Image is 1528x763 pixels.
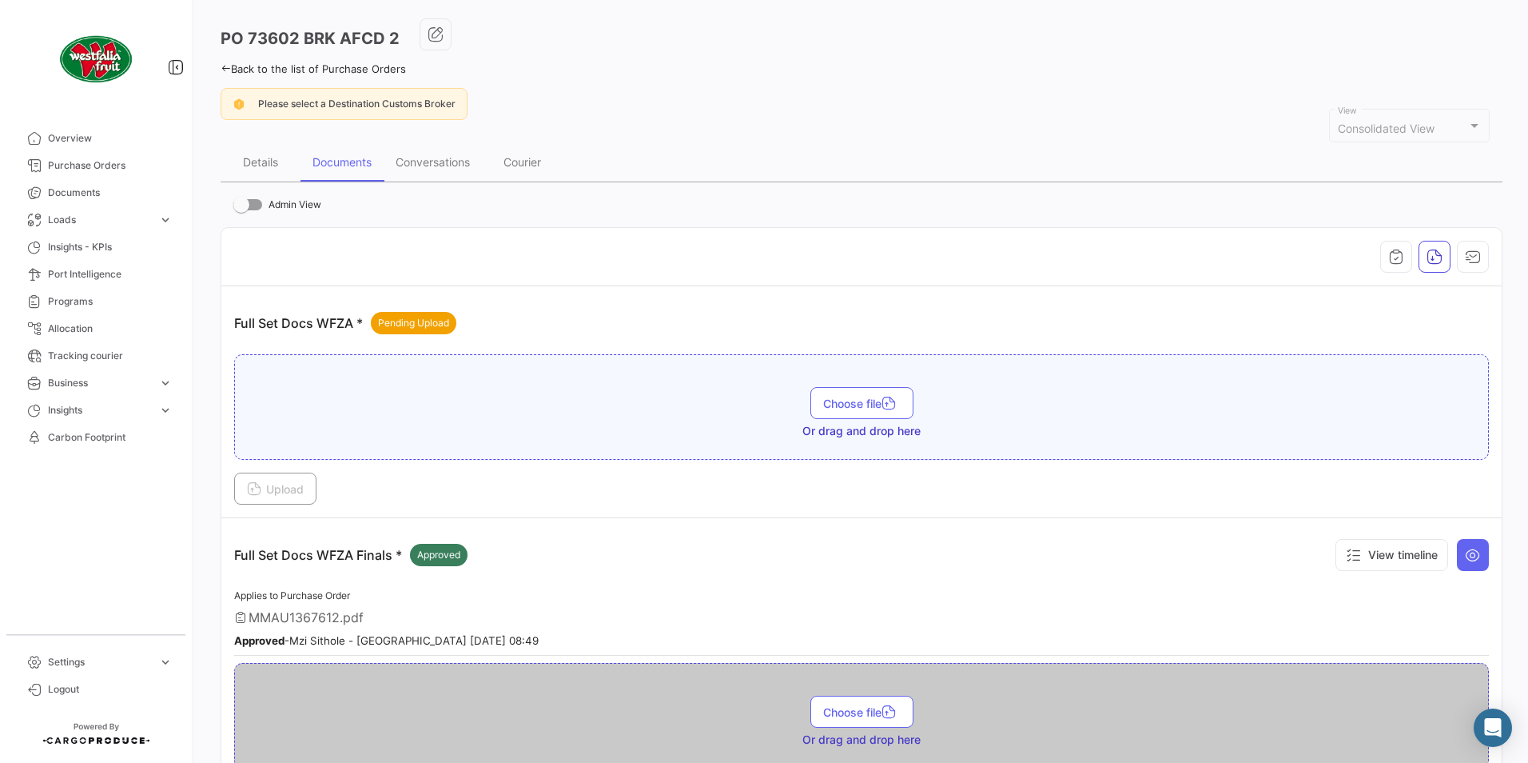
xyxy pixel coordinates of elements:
button: Upload [234,473,316,505]
a: Overview [13,125,179,152]
img: client-50.png [56,19,136,99]
span: Port Intelligence [48,267,173,282]
span: Approved [417,548,460,562]
button: Choose file [810,387,913,419]
span: Or drag and drop here [802,423,921,439]
a: Documents [13,179,179,206]
div: Abrir Intercom Messenger [1474,709,1512,747]
span: Admin View [269,195,321,214]
span: Choose file [823,397,901,410]
p: Full Set Docs WFZA * [234,312,456,334]
a: Allocation [13,315,179,342]
span: expand_more [158,655,173,669]
div: Courier [503,155,541,169]
button: View timeline [1335,539,1448,571]
span: Please select a Destination Customs Broker [258,98,456,110]
span: Settings [48,655,152,669]
span: Applies to Purchase Order [234,589,350,601]
span: Purchase Orders [48,158,173,173]
a: Insights - KPIs [13,234,179,261]
span: Insights - KPIs [48,240,173,254]
span: Overview [48,131,173,146]
small: - Mzi Sithole - [GEOGRAPHIC_DATA] [DATE] 08:49 [234,634,539,647]
span: Logout [48,682,173,697]
span: Carbon Footprint [48,430,173,445]
p: Full Set Docs WFZA Finals * [234,544,468,566]
mat-select-trigger: Consolidated View [1338,122,1434,135]
span: Business [48,376,152,390]
div: Conversations [396,155,470,169]
a: Carbon Footprint [13,424,179,451]
span: Allocation [48,322,173,336]
span: Choose file [823,705,901,719]
span: expand_more [158,213,173,227]
span: Insights [48,403,152,417]
span: Programs [48,294,173,309]
span: Tracking courier [48,349,173,363]
b: Approved [234,634,285,647]
a: Back to the list of Purchase Orders [221,62,406,75]
button: Choose file [810,696,913,728]
div: Documents [312,155,372,169]
span: Pending Upload [378,316,449,330]
span: MMAU1367612.pdf [249,609,364,625]
span: Documents [48,186,173,200]
div: Details [243,155,278,169]
a: Purchase Orders [13,152,179,179]
a: Programs [13,288,179,315]
span: Upload [247,482,304,496]
span: Or drag and drop here [802,732,921,748]
span: expand_more [158,376,173,390]
span: Loads [48,213,152,227]
a: Tracking courier [13,342,179,370]
span: expand_more [158,403,173,417]
h3: PO 73602 BRK AFCD 2 [221,27,400,50]
a: Port Intelligence [13,261,179,288]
